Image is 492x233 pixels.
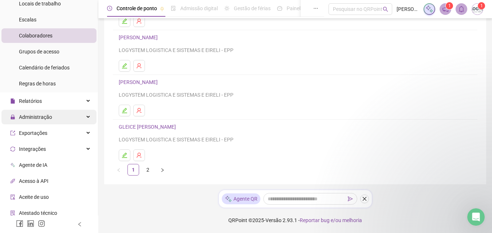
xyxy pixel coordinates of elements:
[180,5,218,11] span: Admissão digital
[19,162,47,168] span: Agente de IA
[478,2,485,9] sup: Atualize o seu contato no menu Meus Dados
[117,168,121,172] span: left
[10,146,15,152] span: sync
[119,91,472,99] div: LOGYSTEM LOGISTICA E SISTEMAS E EIRELI - EPP
[38,220,45,227] span: instagram
[119,136,472,144] div: LOGYSTEM LOGISTICA E SISTEMAS E EIRELI - EPP
[19,65,70,71] span: Calendário de feriados
[122,63,127,69] span: edit
[160,7,164,11] span: pushpin
[136,152,142,158] span: user-delete
[16,220,23,227] span: facebook
[119,124,178,130] a: GLEICE [PERSON_NAME]
[128,164,139,175] a: 1
[122,108,127,113] span: edit
[19,98,42,104] span: Relatórios
[142,164,154,176] li: 2
[19,49,59,55] span: Grupos de acesso
[348,196,353,201] span: send
[127,164,139,176] li: 1
[136,18,142,24] span: user-delete
[265,217,282,223] span: Versão
[472,4,483,15] img: 51305
[458,6,465,12] span: bell
[113,164,125,176] li: Página anterior
[117,5,157,11] span: Controle de ponto
[19,17,36,23] span: Escalas
[442,6,449,12] span: notification
[10,115,15,120] span: lock
[222,193,260,204] div: Agente QR
[10,194,15,200] span: audit
[287,5,315,11] span: Painel do DP
[136,108,142,113] span: user-delete
[122,18,127,24] span: edit
[136,63,142,69] span: user-delete
[19,33,52,39] span: Colaboradores
[113,164,125,176] button: left
[142,164,153,175] a: 2
[119,35,160,40] a: [PERSON_NAME]
[224,6,229,11] span: sun
[19,194,49,200] span: Aceite de uso
[19,178,48,184] span: Acesso à API
[122,152,127,158] span: edit
[10,130,15,136] span: export
[10,178,15,184] span: api
[98,208,492,233] footer: QRPoint © 2025 - 2.93.1 -
[157,164,168,176] li: Próxima página
[313,6,318,11] span: ellipsis
[157,164,168,176] button: right
[467,208,485,226] iframe: Intercom live chat
[19,146,46,152] span: Integrações
[300,217,362,223] span: Reportar bug e/ou melhoria
[19,210,57,216] span: Atestado técnico
[119,46,472,54] div: LOGYSTEM LOGISTICA E SISTEMAS E EIRELI - EPP
[19,114,52,120] span: Administração
[19,1,61,7] span: Locais de trabalho
[10,210,15,216] span: solution
[10,99,15,104] span: file
[383,7,388,12] span: search
[446,2,453,9] sup: 1
[234,5,271,11] span: Gestão de férias
[277,6,282,11] span: dashboard
[119,79,160,85] a: [PERSON_NAME]
[27,220,34,227] span: linkedin
[362,196,367,201] span: close
[19,130,47,136] span: Exportações
[225,195,232,203] img: sparkle-icon.fc2bf0ac1784a2077858766a79e2daf3.svg
[448,3,451,8] span: 1
[480,3,483,8] span: 1
[171,6,176,11] span: file-done
[160,168,165,172] span: right
[397,5,419,13] span: [PERSON_NAME]
[19,81,56,87] span: Regras de horas
[107,6,112,11] span: clock-circle
[425,5,433,13] img: sparkle-icon.fc2bf0ac1784a2077858766a79e2daf3.svg
[77,222,82,227] span: left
